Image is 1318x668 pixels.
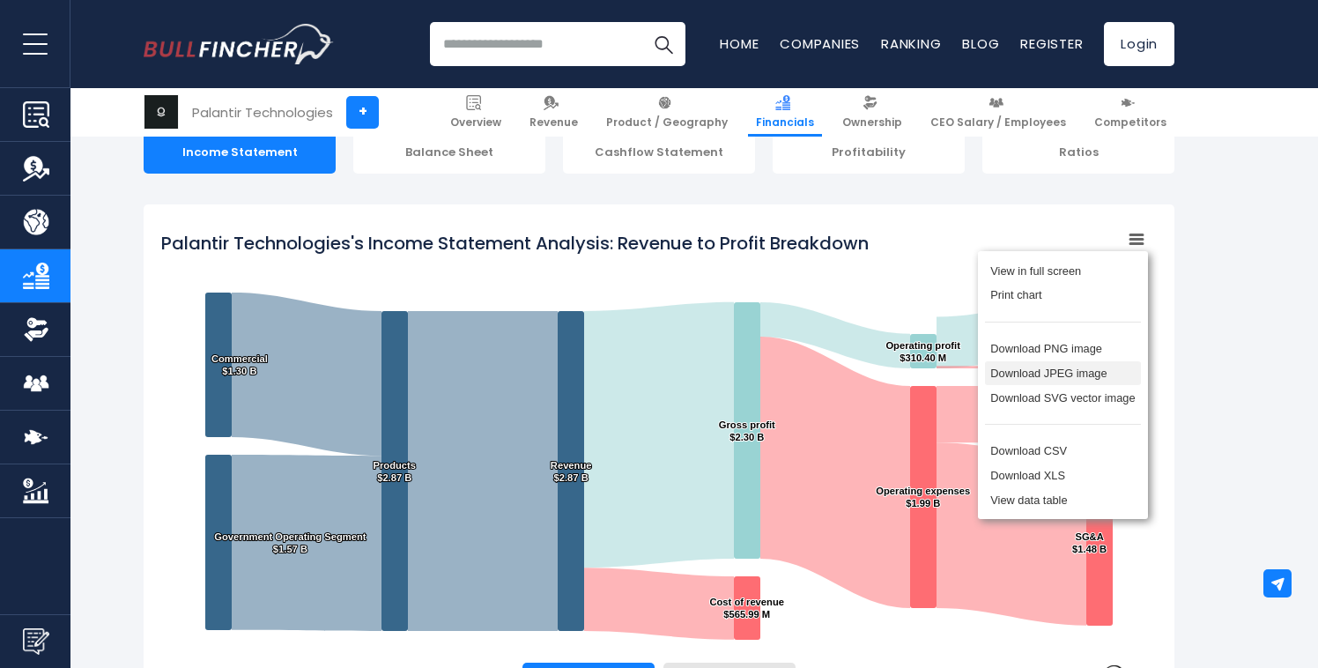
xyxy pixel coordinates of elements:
[353,131,545,174] div: Balance Sheet
[1104,22,1174,66] a: Login
[1094,115,1166,130] span: Competitors
[719,419,775,442] text: Gross profit $2.30 B
[709,597,784,620] text: Cost of revenue $565.99 M
[982,131,1174,174] div: Ratios
[161,231,869,256] tspan: Palantir Technologies's Income Statement Analysis: Revenue to Profit Breakdown
[985,439,1141,464] li: Download CSV
[985,337,1141,361] li: Download PNG image
[529,115,578,130] span: Revenue
[192,102,333,122] div: Palantir Technologies
[881,34,941,53] a: Ranking
[144,24,334,64] img: Bullfincher logo
[930,115,1066,130] span: CEO Salary / Employees
[985,385,1141,410] li: Download SVG vector image
[23,316,49,343] img: Ownership
[748,88,822,137] a: Financials
[563,131,755,174] div: Cashflow Statement
[842,115,902,130] span: Ownership
[922,88,1074,137] a: CEO Salary / Employees
[985,361,1141,386] li: Download JPEG image
[985,464,1141,488] li: Download XLS
[598,88,736,137] a: Product / Geography
[442,88,509,137] a: Overview
[606,115,728,130] span: Product / Geography
[773,131,965,174] div: Profitability
[985,488,1141,513] li: View data table
[522,88,586,137] a: Revenue
[346,96,379,129] a: +
[211,353,268,376] text: Commercial $1.30 B
[834,88,910,137] a: Ownership
[214,531,366,554] text: Government Operating Segment $1.57 B
[551,460,592,483] text: Revenue $2.87 B
[374,460,417,483] text: Products $2.87 B
[1086,88,1174,137] a: Competitors
[144,95,178,129] img: PLTR logo
[450,115,501,130] span: Overview
[876,486,970,508] text: Operating expenses $1.99 B
[161,222,1157,663] svg: Palantir Technologies's Income Statement Analysis: Revenue to Profit Breakdown
[985,258,1141,283] li: View in full screen
[756,115,814,130] span: Financials
[780,34,860,53] a: Companies
[962,34,999,53] a: Blog
[1020,34,1083,53] a: Register
[985,283,1141,308] li: Print chart
[641,22,685,66] button: Search
[720,34,759,53] a: Home
[144,24,333,64] a: Go to homepage
[885,340,960,363] text: Operating profit $310.40 M
[144,131,336,174] div: Income Statement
